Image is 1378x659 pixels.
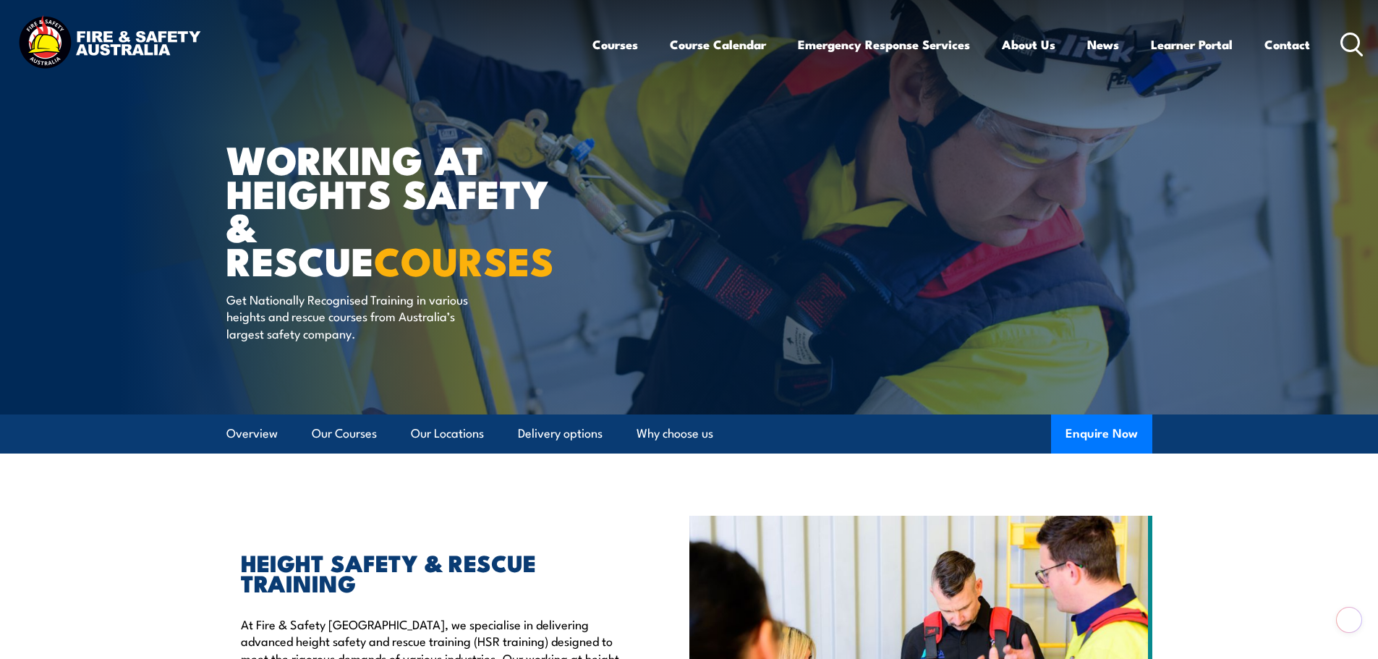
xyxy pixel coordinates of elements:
a: Our Courses [312,414,377,453]
a: Course Calendar [670,25,766,64]
button: Enquire Now [1051,414,1152,454]
a: Learner Portal [1151,25,1233,64]
strong: COURSES [374,229,554,289]
a: Why choose us [637,414,713,453]
a: Overview [226,414,278,453]
a: Delivery options [518,414,603,453]
a: Emergency Response Services [798,25,970,64]
a: About Us [1002,25,1055,64]
p: Get Nationally Recognised Training in various heights and rescue courses from Australia’s largest... [226,291,490,341]
a: Our Locations [411,414,484,453]
a: Contact [1264,25,1310,64]
h1: WORKING AT HEIGHTS SAFETY & RESCUE [226,142,584,277]
a: News [1087,25,1119,64]
a: Courses [592,25,638,64]
h2: HEIGHT SAFETY & RESCUE TRAINING [241,552,623,592]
